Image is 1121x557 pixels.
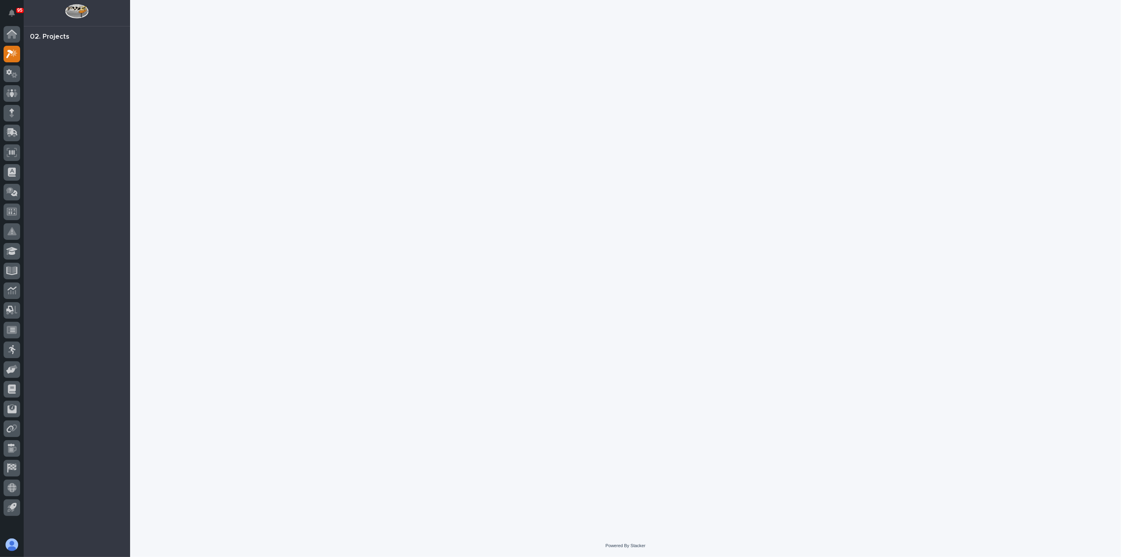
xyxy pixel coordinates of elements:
div: Notifications95 [10,9,20,22]
div: 02. Projects [30,33,69,41]
button: Notifications [4,5,20,21]
img: Workspace Logo [65,4,88,19]
a: Powered By Stacker [605,543,645,548]
button: users-avatar [4,536,20,553]
p: 95 [17,7,22,13]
